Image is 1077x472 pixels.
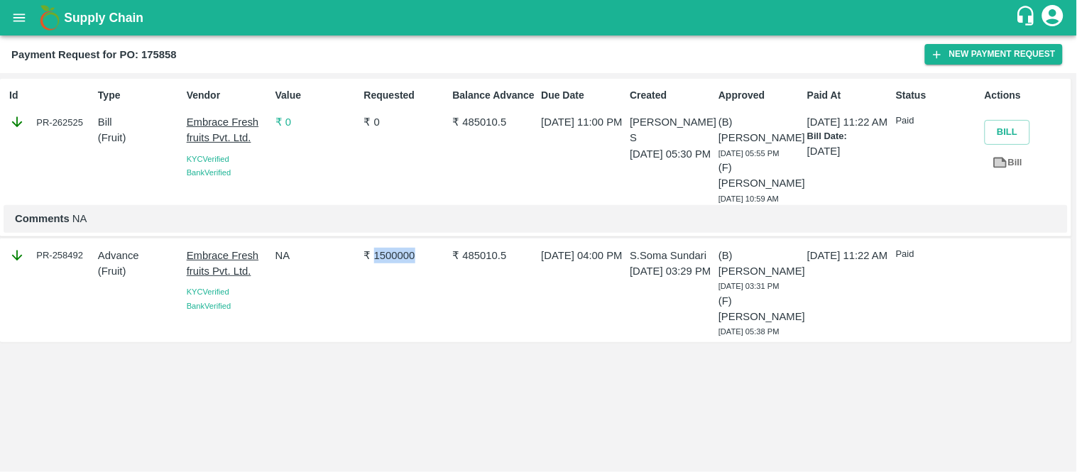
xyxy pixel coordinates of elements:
[187,287,229,296] span: KYC Verified
[15,211,1056,226] p: NA
[187,88,270,103] p: Vendor
[896,88,979,103] p: Status
[3,1,35,34] button: open drawer
[718,149,780,158] span: [DATE] 05:55 PM
[718,88,802,103] p: Approved
[187,302,231,310] span: Bank Verified
[630,114,713,146] p: [PERSON_NAME] S
[807,248,890,263] p: [DATE] 11:22 AM
[718,327,780,336] span: [DATE] 05:38 PM
[275,248,359,263] p: NA
[807,114,890,130] p: [DATE] 11:22 AM
[364,248,447,263] p: ₹ 1500000
[807,130,890,143] p: Bill Date:
[541,248,624,263] p: [DATE] 04:00 PM
[98,114,181,130] p: Bill
[630,146,713,162] p: [DATE] 05:30 PM
[718,282,780,290] span: [DATE] 03:31 PM
[541,88,624,103] p: Due Date
[1040,3,1066,33] div: account of current user
[453,88,536,103] p: Balance Advance
[64,11,143,25] b: Supply Chain
[896,248,979,261] p: Paid
[9,88,92,103] p: Id
[985,88,1068,103] p: Actions
[807,143,890,159] p: [DATE]
[718,160,802,192] p: (F) [PERSON_NAME]
[1015,5,1040,31] div: customer-support
[187,114,270,146] p: Embrace Fresh fruits Pvt. Ltd.
[453,248,536,263] p: ₹ 485010.5
[896,114,979,128] p: Paid
[187,155,229,163] span: KYC Verified
[15,213,70,224] b: Comments
[630,263,713,279] p: [DATE] 03:29 PM
[718,248,802,280] p: (B) [PERSON_NAME]
[925,44,1063,65] button: New Payment Request
[11,49,177,60] b: Payment Request for PO: 175858
[364,114,447,130] p: ₹ 0
[718,194,779,203] span: [DATE] 10:59 AM
[35,4,64,32] img: logo
[807,88,890,103] p: Paid At
[98,263,181,279] p: ( Fruit )
[98,88,181,103] p: Type
[275,88,359,103] p: Value
[718,114,802,146] p: (B) [PERSON_NAME]
[64,8,1015,28] a: Supply Chain
[9,248,92,263] div: PR-258492
[630,88,713,103] p: Created
[364,88,447,103] p: Requested
[98,130,181,146] p: ( Fruit )
[187,168,231,177] span: Bank Verified
[187,248,270,280] p: Embrace Fresh fruits Pvt. Ltd.
[98,248,181,263] p: Advance
[9,114,92,130] div: PR-262525
[985,120,1030,145] button: Bill
[453,114,536,130] p: ₹ 485010.5
[541,114,624,130] p: [DATE] 11:00 PM
[630,248,713,263] p: S.Soma Sundari
[275,114,359,130] p: ₹ 0
[718,293,802,325] p: (F) [PERSON_NAME]
[985,150,1030,175] a: Bill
